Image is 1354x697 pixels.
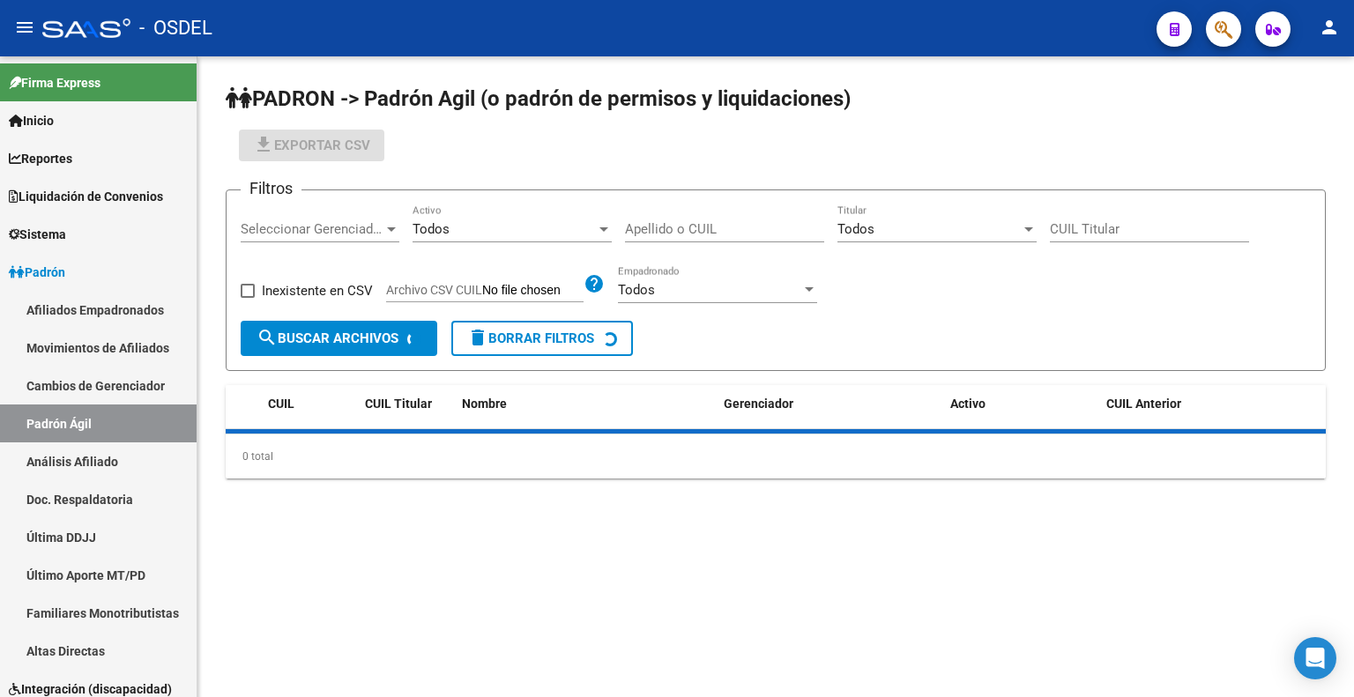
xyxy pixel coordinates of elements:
span: Padrón [9,263,65,282]
span: Todos [618,282,655,298]
span: Inexistente en CSV [262,280,373,301]
button: Borrar Filtros [451,321,633,356]
mat-icon: help [584,273,605,294]
mat-icon: person [1319,17,1340,38]
datatable-header-cell: Gerenciador [717,385,943,423]
div: 0 total [226,434,1326,478]
span: PADRON -> Padrón Agil (o padrón de permisos y liquidaciones) [226,86,851,111]
span: CUIL [268,397,294,411]
input: Archivo CSV CUIL [482,283,584,299]
span: Gerenciador [724,397,793,411]
span: Inicio [9,111,54,130]
button: Buscar Archivos [241,321,437,356]
span: Activo [950,397,986,411]
datatable-header-cell: CUIL Anterior [1099,385,1326,423]
datatable-header-cell: Nombre [455,385,717,423]
span: Firma Express [9,73,100,93]
span: Archivo CSV CUIL [386,283,482,297]
span: Liquidación de Convenios [9,187,163,206]
mat-icon: search [257,327,278,348]
span: Sistema [9,225,66,244]
div: Open Intercom Messenger [1294,637,1336,679]
datatable-header-cell: CUIL Titular [358,385,455,423]
mat-icon: menu [14,17,35,38]
span: - OSDEL [139,9,212,48]
span: CUIL Anterior [1106,397,1181,411]
button: Exportar CSV [239,130,384,161]
span: Buscar Archivos [257,330,398,346]
span: Reportes [9,149,72,168]
span: Todos [837,221,874,237]
span: Exportar CSV [253,137,370,153]
mat-icon: delete [467,327,488,348]
span: Nombre [462,397,507,411]
span: Borrar Filtros [467,330,594,346]
datatable-header-cell: CUIL [261,385,358,423]
h3: Filtros [241,176,301,201]
mat-icon: file_download [253,134,274,155]
span: CUIL Titular [365,397,432,411]
span: Todos [413,221,450,237]
span: Seleccionar Gerenciador [241,221,383,237]
datatable-header-cell: Activo [943,385,1099,423]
